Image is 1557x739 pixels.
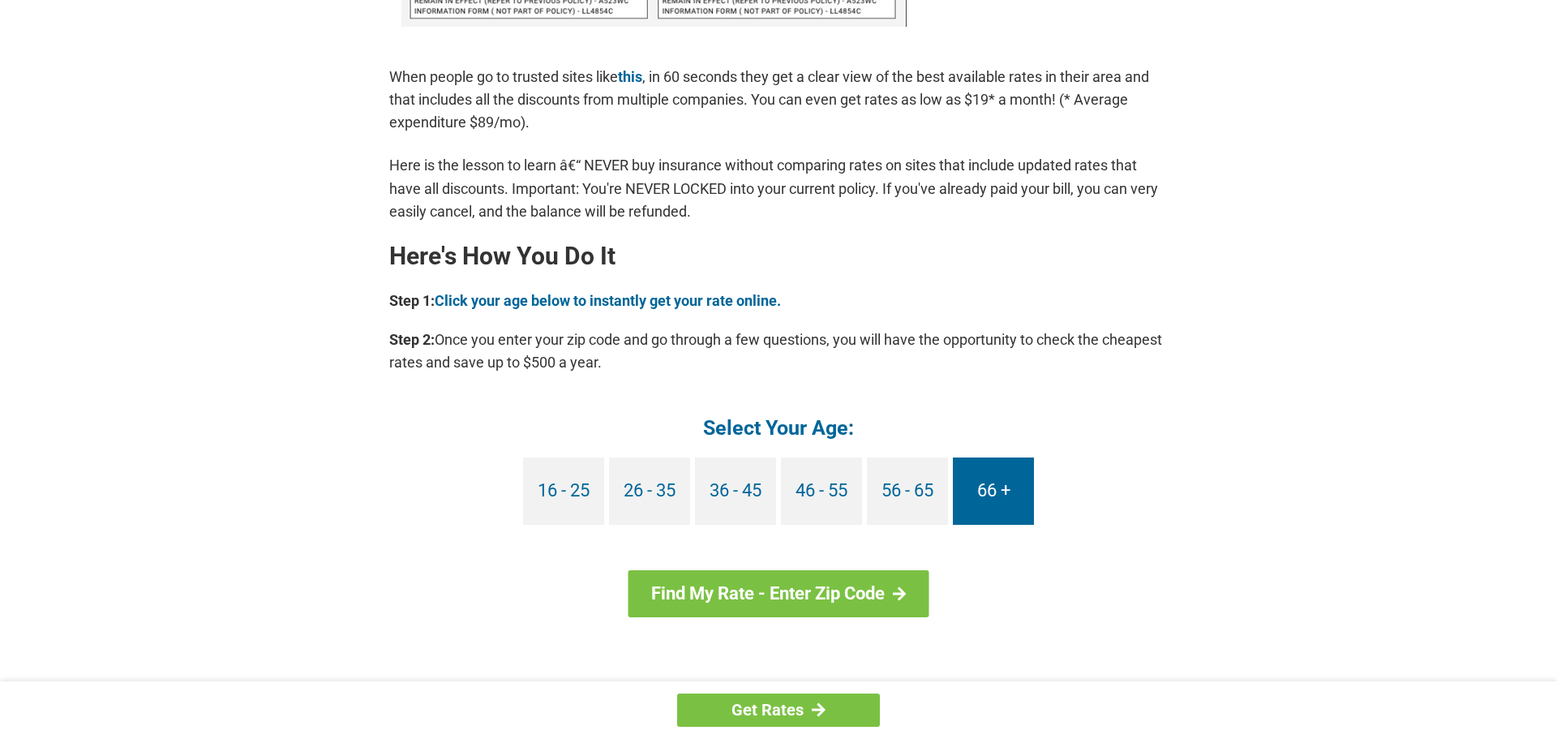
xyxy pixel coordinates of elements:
[523,458,604,525] a: 16 - 25
[953,458,1034,525] a: 66 +
[389,66,1168,134] p: When people go to trusted sites like , in 60 seconds they get a clear view of the best available ...
[389,243,1168,269] h2: Here's How You Do It
[435,292,781,309] a: Click your age below to instantly get your rate online.
[867,458,948,525] a: 56 - 65
[628,570,929,617] a: Find My Rate - Enter Zip Code
[389,329,1168,374] p: Once you enter your zip code and go through a few questions, you will have the opportunity to che...
[389,292,435,309] b: Step 1:
[781,458,862,525] a: 46 - 55
[389,331,435,348] b: Step 2:
[618,68,642,85] a: this
[695,458,776,525] a: 36 - 45
[389,415,1168,441] h4: Select Your Age:
[677,694,880,727] a: Get Rates
[609,458,690,525] a: 26 - 35
[389,154,1168,222] p: Here is the lesson to learn â€“ NEVER buy insurance without comparing rates on sites that include...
